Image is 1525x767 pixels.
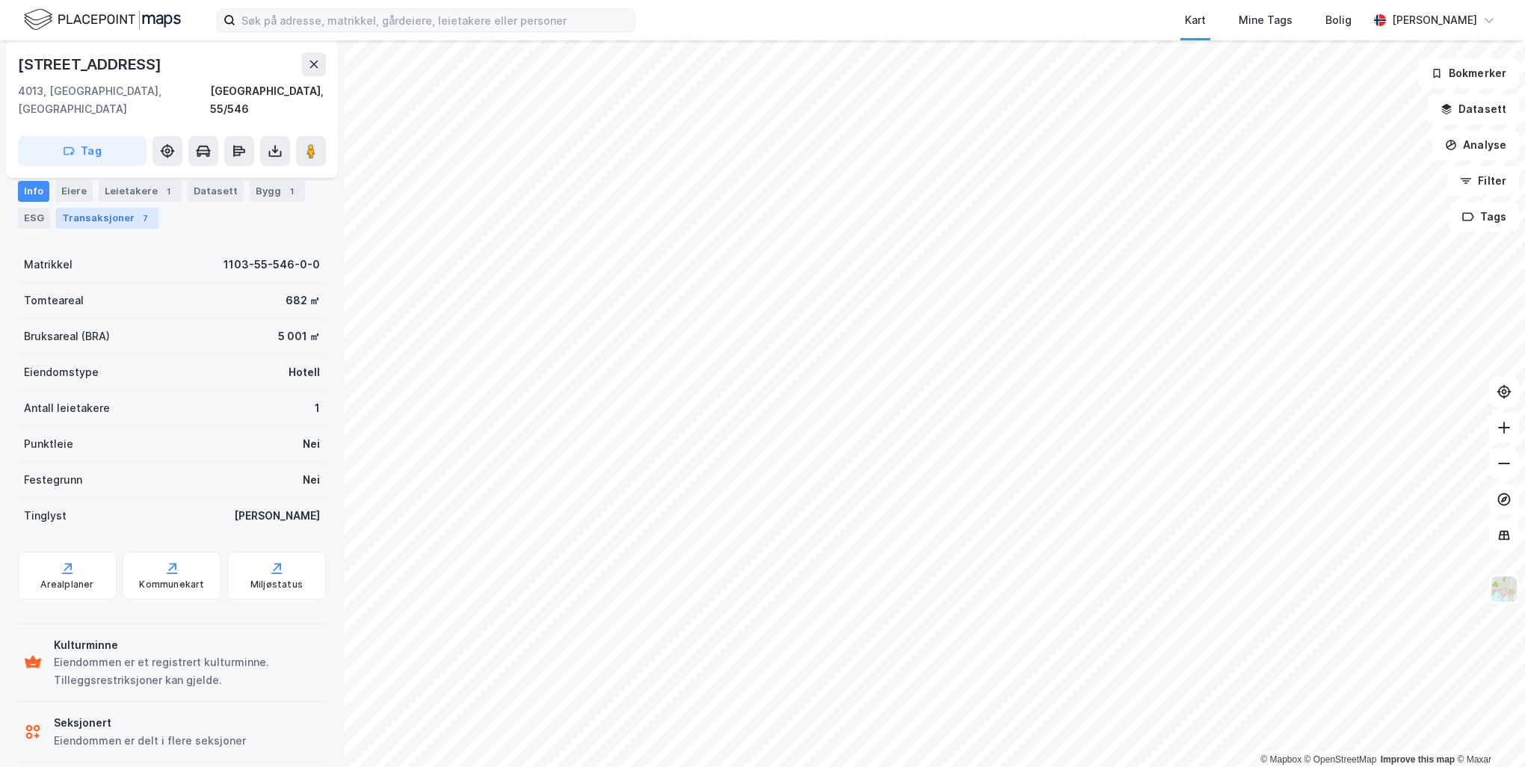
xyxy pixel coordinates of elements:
div: 7 [138,211,152,226]
div: Bygg [250,181,305,202]
div: Kommunekart [139,579,204,591]
button: Bokmerker [1418,58,1519,88]
div: Eiendomstype [24,363,99,381]
div: Info [18,181,49,202]
button: Filter [1447,166,1519,196]
div: Datasett [188,181,244,202]
div: Festegrunn [24,471,82,489]
div: Nei [303,435,320,453]
div: Miljøstatus [250,579,303,591]
div: 1 [161,184,176,199]
img: logo.f888ab2527a4732fd821a326f86c7f29.svg [24,7,181,33]
div: Hotell [289,363,320,381]
div: [PERSON_NAME] [234,507,320,525]
div: Kulturminne [54,636,320,654]
div: Eiendommen er et registrert kulturminne. Tilleggsrestriksjoner kan gjelde. [54,653,320,689]
div: [STREET_ADDRESS] [18,52,164,76]
button: Tag [18,136,147,166]
div: Matrikkel [24,256,73,274]
a: Improve this map [1381,754,1455,765]
div: Eiere [55,181,93,202]
div: Kontrollprogram for chat [1450,695,1525,767]
div: 1 [284,184,299,199]
div: Tinglyst [24,507,67,525]
button: Analyse [1432,130,1519,160]
div: Leietakere [99,181,182,202]
div: ESG [18,208,50,229]
div: Transaksjoner [56,208,158,229]
button: Tags [1449,202,1519,232]
div: Nei [303,471,320,489]
div: Tomteareal [24,292,84,309]
img: Z [1490,575,1518,603]
div: Antall leietakere [24,399,110,417]
a: OpenStreetMap [1304,754,1377,765]
a: Mapbox [1260,754,1301,765]
input: Søk på adresse, matrikkel, gårdeiere, leietakere eller personer [235,9,635,31]
div: 4013, [GEOGRAPHIC_DATA], [GEOGRAPHIC_DATA] [18,82,210,118]
div: Mine Tags [1239,11,1293,29]
div: 1 [315,399,320,417]
div: Kart [1185,11,1206,29]
div: Punktleie [24,435,73,453]
div: Eiendommen er delt i flere seksjoner [54,732,246,750]
div: Arealplaner [40,579,93,591]
iframe: Chat Widget [1450,695,1525,767]
div: [GEOGRAPHIC_DATA], 55/546 [210,82,326,118]
div: Bruksareal (BRA) [24,327,110,345]
button: Datasett [1428,94,1519,124]
div: [PERSON_NAME] [1392,11,1477,29]
div: 682 ㎡ [286,292,320,309]
div: 5 001 ㎡ [278,327,320,345]
div: Bolig [1325,11,1352,29]
div: Seksjonert [54,714,246,732]
div: 1103-55-546-0-0 [224,256,320,274]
